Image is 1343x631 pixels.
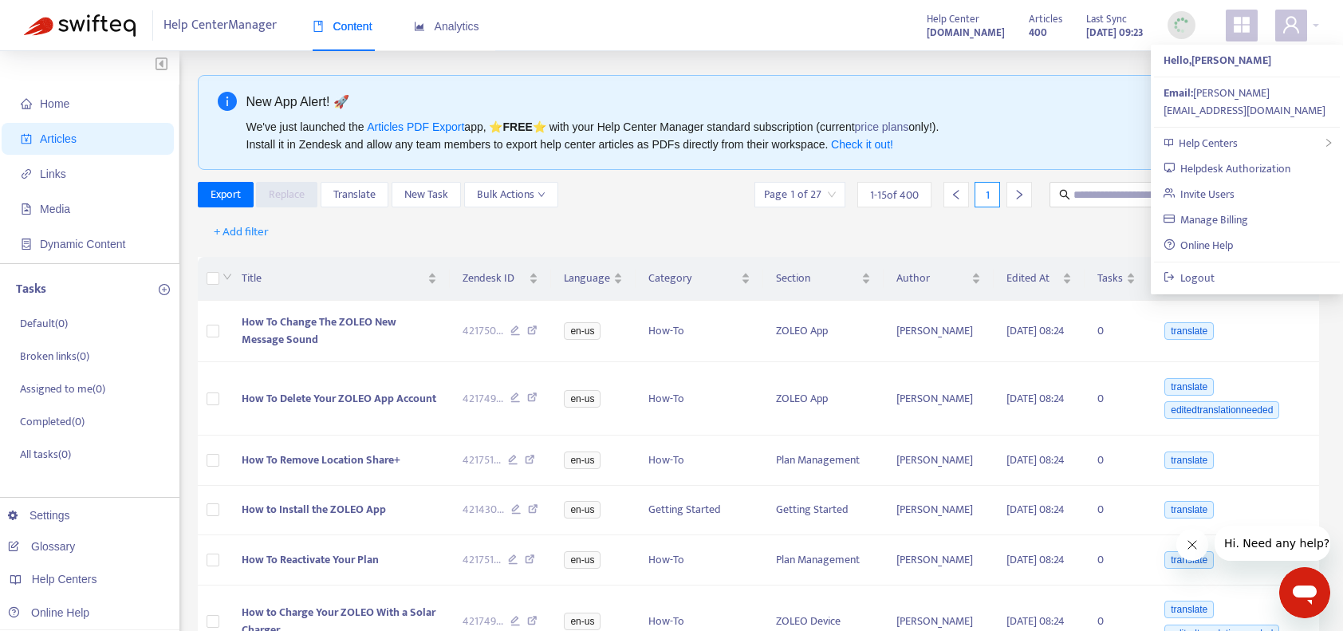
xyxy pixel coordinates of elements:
span: Export [211,186,241,203]
td: Getting Started [763,486,884,536]
td: How-To [636,301,763,362]
th: Edited At [994,257,1085,301]
span: down [538,191,545,199]
p: Assigned to me ( 0 ) [20,381,105,397]
span: translate [1164,501,1214,519]
button: Translate [321,182,388,207]
td: 0 [1085,436,1148,486]
span: How To Reactivate Your Plan [242,550,379,569]
span: How To Change The ZOLEO New Message Sound [242,313,396,349]
td: Plan Management [763,436,884,486]
span: appstore [1232,15,1251,34]
span: info-circle [218,92,237,111]
span: user [1282,15,1301,34]
span: 421751 ... [463,452,501,469]
span: Analytics [414,20,479,33]
td: How-To [636,362,763,436]
span: Links [40,168,66,180]
span: 421750 ... [463,322,503,340]
span: 421751 ... [463,551,501,569]
button: Export [198,182,254,207]
a: Settings [8,509,70,522]
a: Online Help [8,606,89,619]
span: Home [40,97,69,110]
span: link [21,168,32,179]
div: [PERSON_NAME][EMAIL_ADDRESS][DOMAIN_NAME] [1164,85,1330,120]
span: New Task [404,186,448,203]
th: Author [884,257,994,301]
p: Completed ( 0 ) [20,413,85,430]
iframe: Button to launch messaging window [1279,567,1330,618]
span: How To Delete Your ZOLEO App Account [242,389,436,408]
span: file-image [21,203,32,215]
span: translate [1164,322,1214,340]
a: Online Help [1164,236,1234,254]
span: en-us [564,452,601,469]
button: Bulk Actionsdown [464,182,558,207]
p: Tasks [16,280,46,299]
span: en-us [564,390,601,408]
strong: [DOMAIN_NAME] [927,24,1005,41]
td: [PERSON_NAME] [884,535,994,586]
td: Getting Started [636,486,763,536]
a: Check it out! [831,138,893,151]
span: Author [896,270,968,287]
span: right [1014,189,1025,200]
span: translate [1164,452,1214,469]
span: Last Sync [1086,10,1127,28]
span: Zendesk ID [463,270,526,287]
td: 0 [1085,486,1148,536]
th: Tasks [1085,257,1148,301]
span: [DATE] 08:24 [1006,550,1065,569]
span: left [951,189,962,200]
th: Title [229,257,450,301]
span: en-us [564,613,601,630]
span: How to Install the ZOLEO App [242,500,386,519]
span: [DATE] 08:24 [1006,389,1065,408]
span: translate [1164,378,1214,396]
span: Section [776,270,858,287]
a: [DOMAIN_NAME] [927,23,1005,41]
span: Articles [40,132,77,145]
span: Articles [1029,10,1062,28]
td: Plan Management [763,535,884,586]
span: en-us [564,501,601,519]
td: How-To [636,436,763,486]
span: en-us [564,551,601,569]
td: ZOLEO App [763,301,884,362]
span: 421749 ... [463,390,503,408]
span: Tasks [1097,270,1123,287]
span: editedtranslationneeded [1164,401,1279,419]
a: Invite Users [1164,185,1235,203]
th: Language [551,257,636,301]
img: sync_loading.0b5143dde30e3a21642e.gif [1172,15,1191,35]
th: Zendesk ID [450,257,552,301]
a: Manage Billing [1164,211,1249,229]
td: [PERSON_NAME] [884,486,994,536]
td: ZOLEO App [763,362,884,436]
span: How To Remove Location Share+ [242,451,400,469]
span: book [313,21,324,32]
span: search [1059,189,1070,200]
div: 1 [975,182,1000,207]
span: Edited At [1006,270,1060,287]
span: home [21,98,32,109]
b: FREE [502,120,532,133]
span: translate [1164,601,1214,618]
a: price plans [855,120,909,133]
span: en-us [564,322,601,340]
span: Help Centers [32,573,97,586]
span: Language [564,270,610,287]
span: plus-circle [159,284,170,295]
iframe: Close message [1176,529,1208,561]
span: account-book [21,133,32,144]
span: down [223,272,232,282]
span: container [21,239,32,250]
td: How-To [636,535,763,586]
span: translate [1164,551,1214,569]
button: New Task [392,182,461,207]
span: + Add filter [214,223,269,242]
span: area-chart [414,21,425,32]
td: [PERSON_NAME] [884,436,994,486]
